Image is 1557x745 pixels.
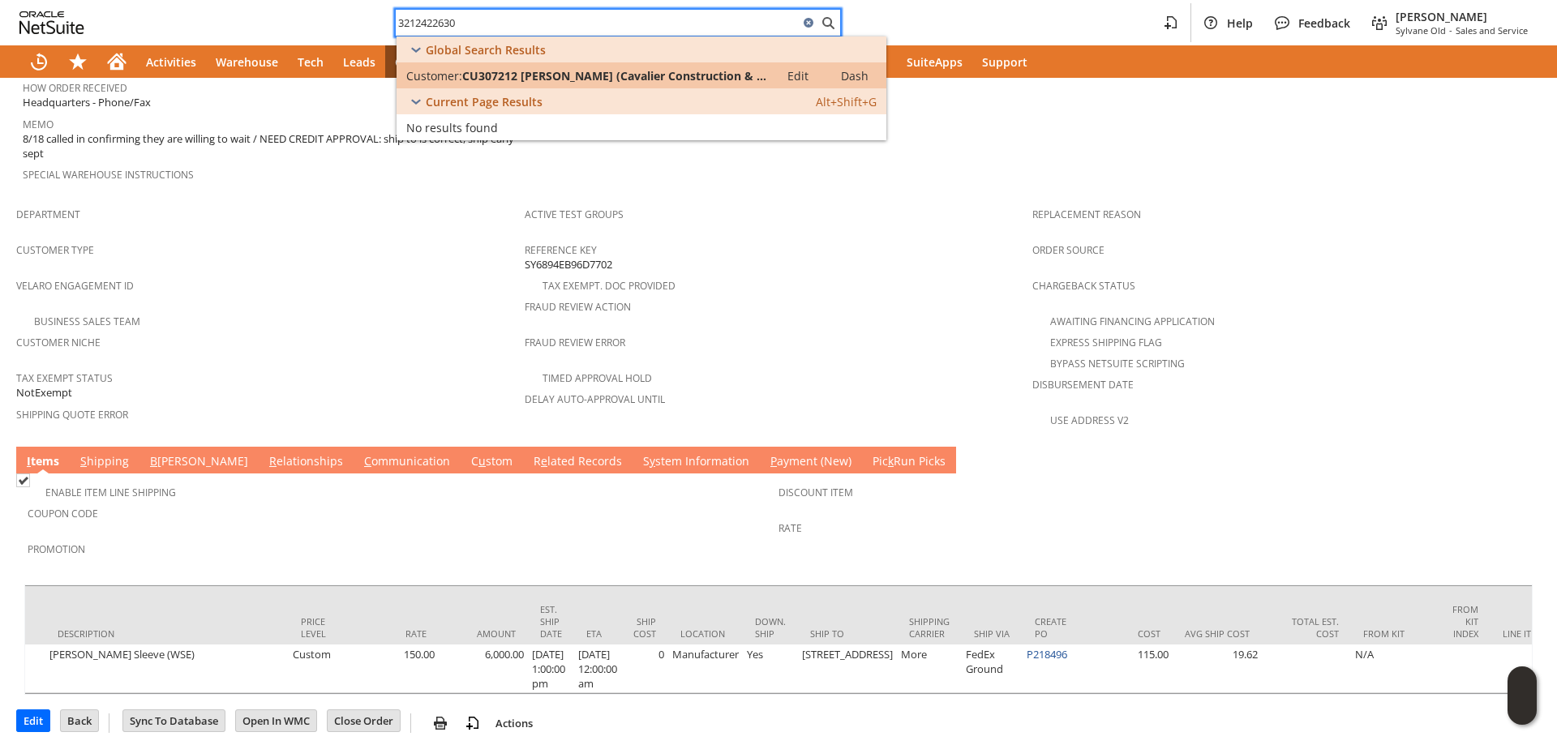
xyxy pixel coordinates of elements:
span: Oracle Guided Learning Widget. To move around, please hold and drag [1508,696,1537,726]
div: ETA [586,627,609,640]
svg: Search [818,13,838,32]
div: Shipping Carrier [909,615,950,640]
span: Headquarters - Phone/Fax [23,95,151,110]
span: - [1449,24,1452,36]
td: 150.00 [350,644,439,693]
a: Opportunities [385,45,483,78]
a: Leads [333,45,385,78]
span: Alt+Shift+G [816,94,877,109]
td: 19.62 [1173,644,1262,693]
input: Sync To Database [123,710,225,731]
a: How Order Received [23,81,127,95]
span: C [364,453,371,469]
span: k [888,453,894,469]
span: [PERSON_NAME] [1396,9,1528,24]
span: Warehouse [216,54,278,70]
a: Fraud Review Action [525,300,631,314]
td: Custom [289,644,350,693]
a: Tax Exempt. Doc Provided [543,279,676,293]
a: Active Test Groups [525,208,624,221]
div: Ship Cost [633,615,656,640]
a: Disbursement Date [1032,378,1134,392]
a: Memo [23,118,54,131]
td: [PERSON_NAME] Sleeve (WSE) [45,644,289,693]
span: SuiteApps [907,54,963,70]
div: Rate [362,627,427,640]
div: Price Level [301,615,337,640]
td: 115.00 [1083,644,1173,693]
a: Customer Niche [16,336,101,349]
span: Opportunities [395,54,474,70]
a: Edit: [770,66,826,85]
a: Recent Records [19,45,58,78]
span: Leads [343,54,375,70]
td: FedEx Ground [962,644,1023,693]
td: Manufacturer [668,644,743,693]
a: System Information [639,453,753,471]
a: Replacement reason [1032,208,1141,221]
span: Tech [298,54,324,70]
span: P [770,453,777,469]
a: No results found [397,114,886,140]
td: Yes [743,644,798,693]
div: Avg Ship Cost [1185,627,1250,640]
div: Description [58,627,277,640]
a: Chargeback Status [1032,279,1135,293]
svg: logo [19,11,84,34]
img: add-record.svg [463,713,483,733]
td: More [897,644,962,693]
a: Timed Approval Hold [543,371,652,385]
a: Actions [489,716,539,730]
a: Discount Item [778,486,853,499]
a: Customer:CU307212 [PERSON_NAME] (Cavalier Construction & Dev...Edit: Dash: [397,62,886,88]
a: Rate [778,521,802,535]
div: From Kit Index [1452,603,1478,640]
a: Unrolled view on [1512,450,1531,469]
a: Department [16,208,80,221]
span: Sylvane Old [1396,24,1446,36]
a: Activities [136,45,206,78]
span: NotExempt [16,385,72,400]
a: Custom [467,453,517,471]
a: Support [972,45,1037,78]
div: Est. Ship Date [540,603,562,640]
a: Payment (New) [766,453,856,471]
span: R [269,453,277,469]
a: Coupon Code [28,507,98,520]
a: Express Shipping Flag [1050,336,1162,349]
a: Reference Key [525,243,597,257]
td: [STREET_ADDRESS] [798,644,897,693]
div: Down. Ship [755,615,786,640]
svg: Recent Records [29,52,49,71]
td: 0 [621,644,668,693]
a: SuiteApps [897,45,972,78]
iframe: Click here to launch Oracle Guided Learning Help Panel [1508,666,1537,725]
a: Delay Auto-Approval Until [525,392,665,406]
a: Tech [288,45,333,78]
a: Enable Item Line Shipping [45,486,176,499]
div: Ship Via [974,627,1010,640]
span: SY6894EB96D7702 [525,257,612,272]
a: Relationships [265,453,347,471]
td: 6,000.00 [439,644,528,693]
div: Total Est. Cost [1274,615,1339,640]
div: Create PO [1035,615,1071,640]
a: Communication [360,453,454,471]
input: Back [61,710,98,731]
span: Customer: [406,68,462,83]
div: From Kit [1363,627,1428,640]
td: [DATE] 1:00:00 pm [528,644,574,693]
a: Fraud Review Error [525,336,625,349]
a: Shipping [76,453,133,471]
div: Location [680,627,731,640]
a: Business Sales Team [34,315,140,328]
span: B [150,453,157,469]
a: Customer Type [16,243,94,257]
a: Dash: [826,66,883,85]
div: Ship To [810,627,885,640]
span: 8/18 called in confirming they are willing to wait / NEED CREDIT APPROVAL: ship to is correct, sh... [23,131,517,161]
span: No results found [406,120,498,135]
span: CU307212 [PERSON_NAME] (Cavalier Construction & Dev... [462,68,770,83]
img: print.svg [431,713,450,733]
a: Velaro Engagement ID [16,279,134,293]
